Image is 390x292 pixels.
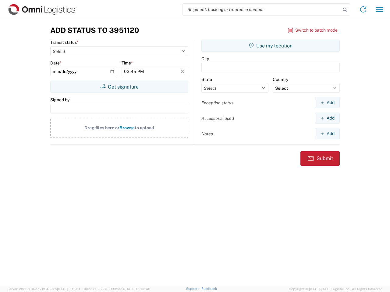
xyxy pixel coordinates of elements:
[315,97,340,108] button: Add
[201,287,217,290] a: Feedback
[50,60,62,66] label: Date
[84,125,119,130] span: Drag files here or
[300,151,340,166] button: Submit
[201,131,213,137] label: Notes
[183,4,341,15] input: Shipment, tracking or reference number
[83,287,150,291] span: Client: 2025.18.0-9839db4
[50,97,69,103] label: Signed by
[201,100,233,106] label: Exception status
[122,60,133,66] label: Time
[50,26,139,35] h3: Add Status to 3951120
[315,128,340,139] button: Add
[186,287,201,290] a: Support
[7,287,80,291] span: Server: 2025.18.0-dd719145275
[201,56,209,61] label: City
[201,40,340,52] button: Use my location
[50,40,79,45] label: Transit status
[289,286,383,292] span: Copyright © [DATE]-[DATE] Agistix Inc., All Rights Reserved
[125,287,150,291] span: [DATE] 09:32:48
[50,81,188,93] button: Get signature
[288,25,338,35] button: Switch to batch mode
[57,287,80,291] span: [DATE] 09:51:11
[135,125,154,130] span: to upload
[201,77,212,82] label: State
[315,113,340,124] button: Add
[119,125,135,130] span: Browse
[273,77,288,82] label: Country
[201,116,234,121] label: Accessorial used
